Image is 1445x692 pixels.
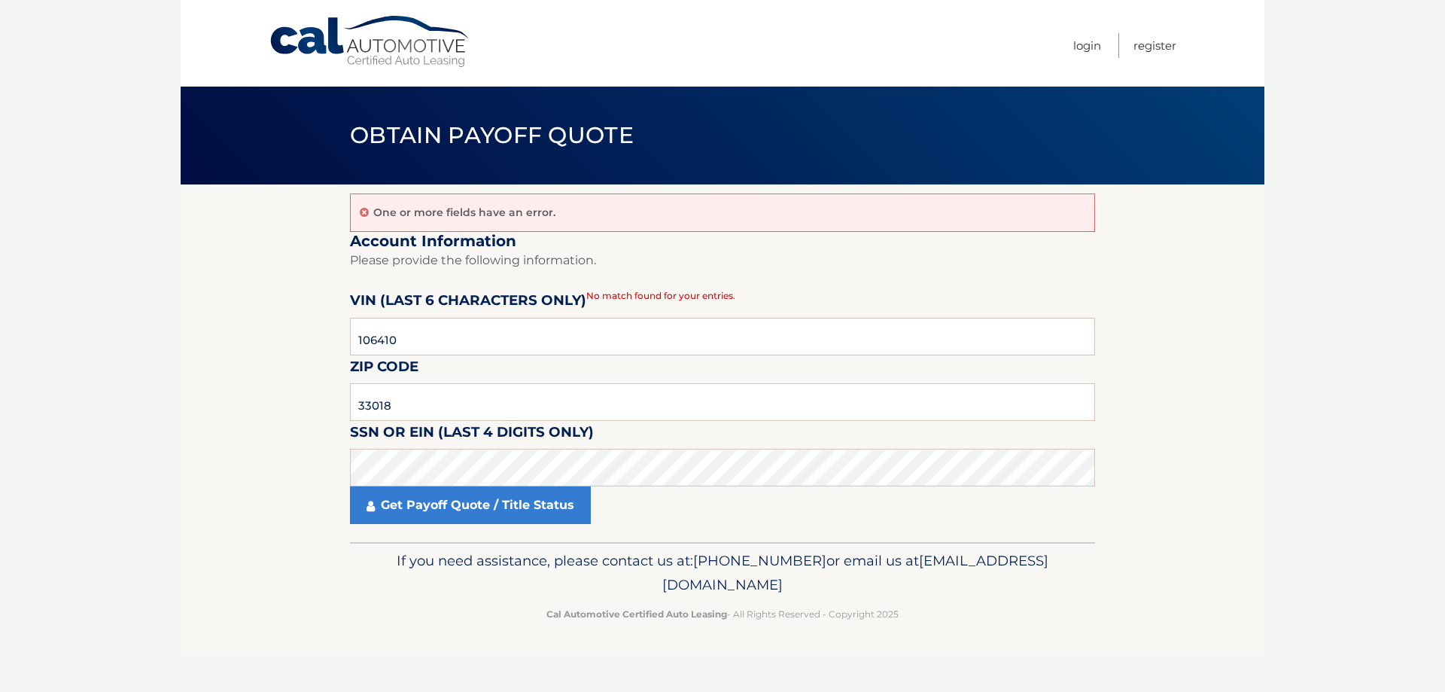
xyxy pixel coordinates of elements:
[360,549,1085,597] p: If you need assistance, please contact us at: or email us at
[586,290,735,301] span: No match found for your entries.
[350,232,1095,251] h2: Account Information
[350,355,418,383] label: Zip Code
[350,289,586,317] label: VIN (last 6 characters only)
[693,552,826,569] span: [PHONE_NUMBER]
[546,608,727,620] strong: Cal Automotive Certified Auto Leasing
[373,206,555,219] p: One or more fields have an error.
[350,486,591,524] a: Get Payoff Quote / Title Status
[269,15,472,69] a: Cal Automotive
[350,121,634,149] span: Obtain Payoff Quote
[1073,33,1101,58] a: Login
[350,250,1095,271] p: Please provide the following information.
[1133,33,1176,58] a: Register
[662,552,1048,593] span: [EMAIL_ADDRESS][DOMAIN_NAME]
[350,421,594,449] label: SSN or EIN (last 4 digits only)
[360,606,1085,622] p: - All Rights Reserved - Copyright 2025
